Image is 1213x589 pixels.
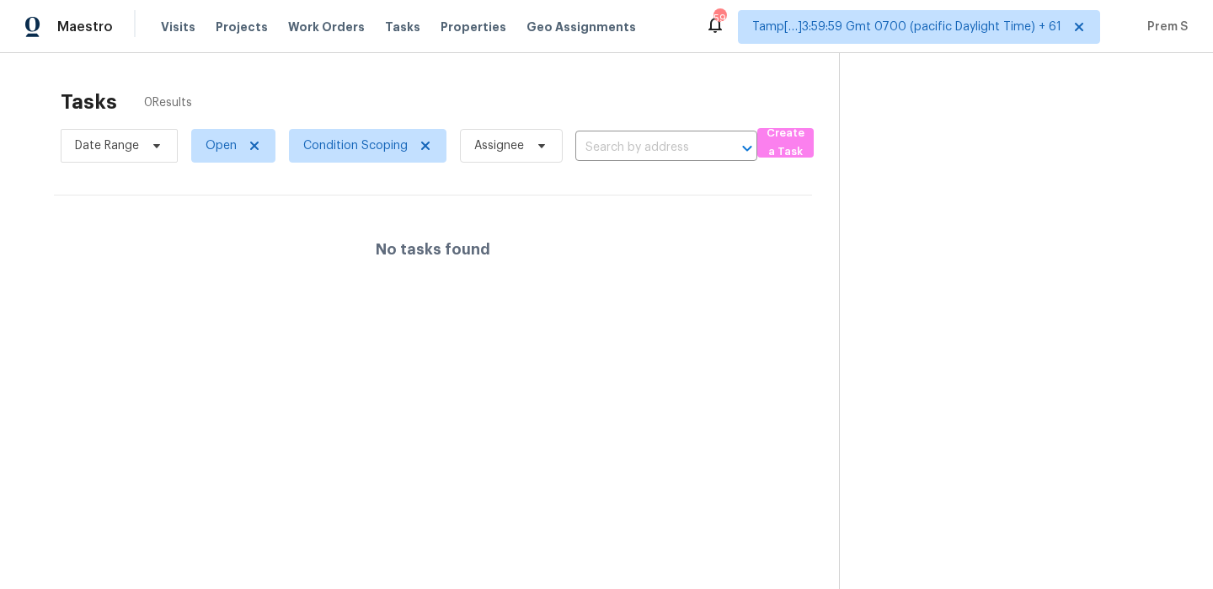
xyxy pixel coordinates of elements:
span: Assignee [474,137,524,154]
span: Projects [216,19,268,35]
span: Properties [441,19,506,35]
span: Tamp[…]3:59:59 Gmt 0700 (pacific Daylight Time) + 61 [752,19,1061,35]
span: Work Orders [288,19,365,35]
div: 598 [713,10,725,27]
button: Create a Task [757,128,814,158]
span: 0 Results [144,94,192,111]
span: Maestro [57,19,113,35]
span: Open [206,137,237,154]
span: Visits [161,19,195,35]
span: Condition Scoping [303,137,408,154]
h4: No tasks found [376,241,490,258]
span: Prem S [1141,19,1188,35]
span: Date Range [75,137,139,154]
h2: Tasks [61,94,117,110]
input: Search by address [575,135,710,161]
span: Geo Assignments [526,19,636,35]
span: Create a Task [766,124,805,163]
span: Tasks [385,21,420,33]
button: Open [735,137,759,160]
